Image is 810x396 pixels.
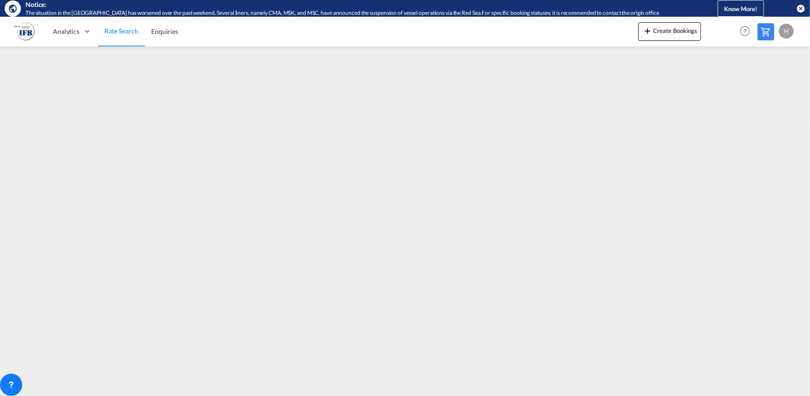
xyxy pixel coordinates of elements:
[8,4,18,13] md-icon: icon-earth
[796,4,805,13] button: icon-close-circle
[104,27,138,35] span: Rate Search
[737,23,753,39] span: Help
[98,16,145,46] a: Rate Search
[779,24,794,39] div: H
[53,27,79,36] span: Analytics
[14,21,35,42] img: b628ab10256c11eeb52753acbc15d091.png
[642,25,653,36] md-icon: icon-plus 400-fg
[724,5,758,13] span: Know More!
[638,22,701,41] button: icon-plus 400-fgCreate Bookings
[145,16,185,46] a: Enquiries
[151,27,178,35] span: Enquiries
[737,23,758,40] div: Help
[26,9,685,17] div: The situation in the Red Sea has worsened over the past weekend. Several liners, namely CMA, MSK,...
[46,16,98,46] div: Analytics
